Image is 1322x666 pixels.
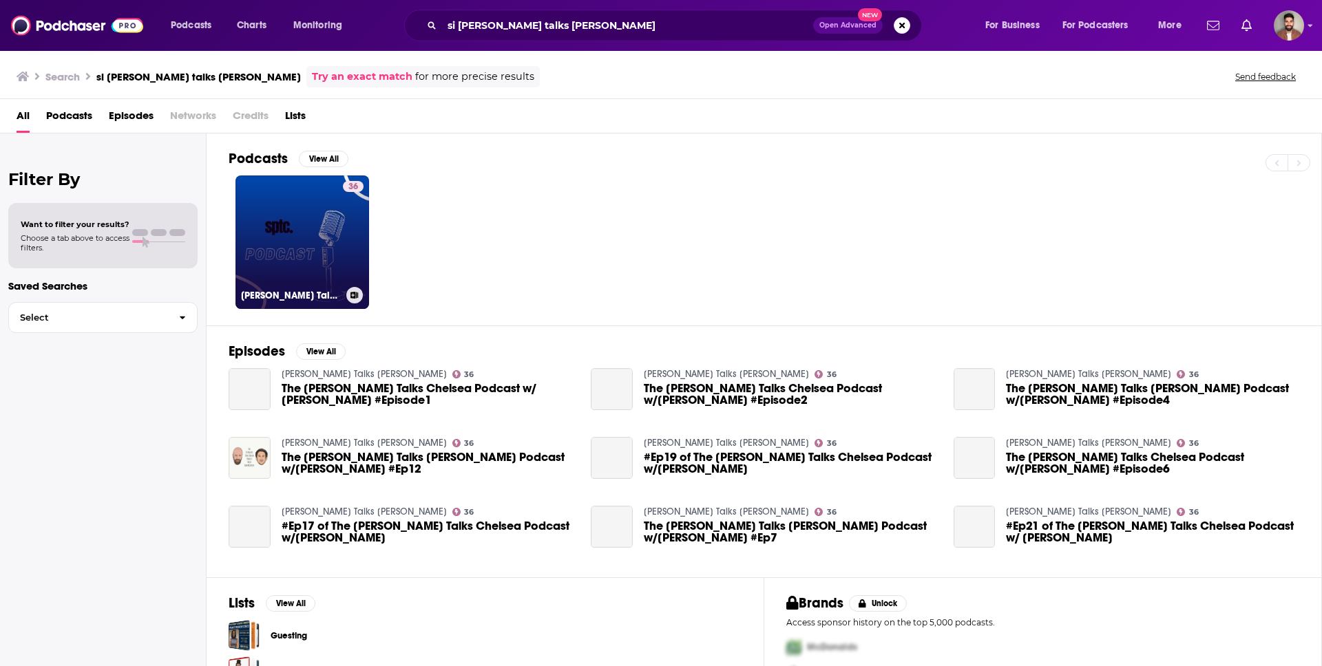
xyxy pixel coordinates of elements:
[296,343,346,360] button: View All
[1274,10,1304,41] span: Logged in as calmonaghan
[228,14,275,36] a: Charts
[11,12,143,39] a: Podchaser - Follow, Share and Rate Podcasts
[8,302,198,333] button: Select
[1053,14,1148,36] button: open menu
[9,313,168,322] span: Select
[1006,451,1299,475] a: The Si Phillips Talks Chelsea Podcast w/Dan McCarthy #Episode6
[1006,383,1299,406] a: The Si Phillips Talks Chelsea Podcast w/Dan McCarthy #Episode4
[21,219,129,229] span: Want to filter your results?
[452,370,474,378] a: 36
[1231,71,1300,83] button: Send feedback
[109,105,154,133] a: Episodes
[815,439,837,447] a: 36
[21,233,129,253] span: Choose a tab above to access filters.
[8,169,198,189] h2: Filter By
[644,506,809,517] a: Si Phillips Talks Chelsea
[442,14,813,36] input: Search podcasts, credits, & more...
[464,440,474,447] span: 36
[849,595,907,612] button: Unlock
[229,594,255,612] h2: Lists
[343,181,364,192] a: 36
[1006,506,1171,517] a: Si Phillips Talks Chelsea
[827,440,837,447] span: 36
[282,451,575,475] span: The [PERSON_NAME] Talks [PERSON_NAME] Podcast w/[PERSON_NAME] #Ep12
[1177,370,1199,378] a: 36
[46,105,92,133] a: Podcasts
[644,383,937,406] a: The Si Phillips Talks Chelsea Podcast w/Dan McCarthy #Episode2
[282,383,575,406] a: The Si Phillips Talks Chelsea Podcast w/ Dan McCarthy #Episode1
[1177,508,1199,516] a: 36
[827,372,837,378] span: 36
[591,437,633,479] a: #Ep19 of The Si Phillips Talks Chelsea Podcast w/Dan McCarthy
[1158,16,1182,35] span: More
[1189,509,1199,515] span: 36
[229,437,271,479] img: The Si Phillips Talks Chelsea Podcast w/Dan McCarthy #Ep12
[282,520,575,544] span: #Ep17 of The [PERSON_NAME] Talks Chelsea Podcast w/[PERSON_NAME]
[229,368,271,410] a: The Si Phillips Talks Chelsea Podcast w/ Dan McCarthy #Episode1
[452,508,474,516] a: 36
[96,70,301,83] h3: si [PERSON_NAME] talks [PERSON_NAME]
[1274,10,1304,41] button: Show profile menu
[229,620,260,651] a: Guesting
[229,343,346,360] a: EpisodesView All
[786,594,843,612] h2: Brands
[237,16,266,35] span: Charts
[241,290,341,301] h3: [PERSON_NAME] Talks [PERSON_NAME]
[1062,16,1129,35] span: For Podcasters
[415,69,534,85] span: for more precise results
[644,520,937,544] span: The [PERSON_NAME] Talks [PERSON_NAME] Podcast w/[PERSON_NAME] #Ep7
[1006,368,1171,380] a: Si Phillips Talks Chelsea
[282,451,575,475] a: The Si Phillips Talks Chelsea Podcast w/Dan McCarthy #Ep12
[1202,14,1225,37] a: Show notifications dropdown
[229,150,288,167] h2: Podcasts
[1006,451,1299,475] span: The [PERSON_NAME] Talks Chelsea Podcast w/[PERSON_NAME] #Episode6
[282,520,575,544] a: #Ep17 of The Si Phillips Talks Chelsea Podcast w/Dan McCarthy
[45,70,80,83] h3: Search
[644,383,937,406] span: The [PERSON_NAME] Talks Chelsea Podcast w/[PERSON_NAME] #Episode2
[807,641,857,653] span: McDonalds
[644,520,937,544] a: The Si Phillips Talks Chelsea Podcast w/Dan McCarthy #Ep7
[417,10,935,41] div: Search podcasts, credits, & more...
[786,617,1299,627] p: Access sponsor history on the top 5,000 podcasts.
[954,506,996,548] a: #Ep21 of The Si Phillips Talks Chelsea Podcast w/ Dan McCarthy
[464,372,474,378] span: 36
[1236,14,1257,37] a: Show notifications dropdown
[1006,520,1299,544] span: #Ep21 of The [PERSON_NAME] Talks Chelsea Podcast w/ [PERSON_NAME]
[293,16,342,35] span: Monitoring
[1189,440,1199,447] span: 36
[282,383,575,406] span: The [PERSON_NAME] Talks Chelsea Podcast w/ [PERSON_NAME] #Episode1
[464,509,474,515] span: 36
[170,105,216,133] span: Networks
[266,595,315,612] button: View All
[285,105,306,133] a: Lists
[229,343,285,360] h2: Episodes
[271,628,307,643] a: Guesting
[644,437,809,449] a: Si Phillips Talks Chelsea
[976,14,1057,36] button: open menu
[644,451,937,475] span: #Ep19 of The [PERSON_NAME] Talks Chelsea Podcast w/[PERSON_NAME]
[858,8,883,21] span: New
[591,506,633,548] a: The Si Phillips Talks Chelsea Podcast w/Dan McCarthy #Ep7
[312,69,412,85] a: Try an exact match
[1148,14,1199,36] button: open menu
[954,437,996,479] a: The Si Phillips Talks Chelsea Podcast w/Dan McCarthy #Episode6
[284,14,360,36] button: open menu
[17,105,30,133] a: All
[171,16,211,35] span: Podcasts
[8,279,198,292] p: Saved Searches
[229,594,315,612] a: ListsView All
[644,368,809,380] a: Si Phillips Talks Chelsea
[229,506,271,548] a: #Ep17 of The Si Phillips Talks Chelsea Podcast w/Dan McCarthy
[827,509,837,515] span: 36
[282,437,447,449] a: Si Phillips Talks Chelsea
[235,175,369,309] a: 36[PERSON_NAME] Talks [PERSON_NAME]
[1006,520,1299,544] a: #Ep21 of The Si Phillips Talks Chelsea Podcast w/ Dan McCarthy
[1006,383,1299,406] span: The [PERSON_NAME] Talks [PERSON_NAME] Podcast w/[PERSON_NAME] #Episode4
[452,439,474,447] a: 36
[815,370,837,378] a: 36
[299,151,348,167] button: View All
